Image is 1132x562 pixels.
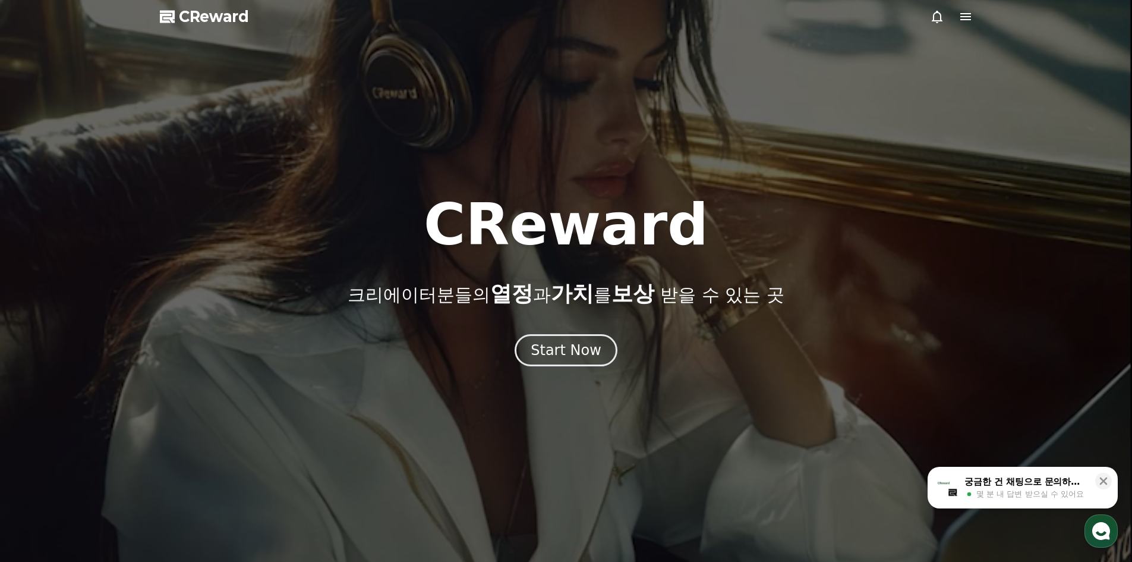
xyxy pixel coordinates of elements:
[424,196,708,253] h1: CReward
[179,7,249,26] span: CReward
[160,7,249,26] a: CReward
[551,281,594,306] span: 가치
[611,281,654,306] span: 보상
[515,346,617,357] a: Start Now
[531,341,601,360] div: Start Now
[490,281,533,306] span: 열정
[348,282,784,306] p: 크리에이터분들의 과 를 받을 수 있는 곳
[515,334,617,366] button: Start Now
